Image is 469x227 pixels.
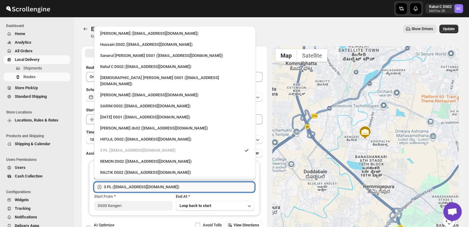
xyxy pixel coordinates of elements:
[15,118,58,122] span: Locations, Rules & Rates
[100,114,250,120] div: [DATE] DS01 ([EMAIL_ADDRESS][DOMAIN_NAME])
[100,30,250,37] div: [PERSON_NAME] ([EMAIL_ADDRESS][DOMAIN_NAME])
[232,151,259,156] span: Add More Driver
[15,141,50,146] span: Shipping & Calendar
[86,65,108,70] span: Route Name
[86,72,262,82] input: Eg: Bengaluru Route
[91,25,119,33] span: Edit Route
[100,136,250,142] div: HIFUJL DS02 ([EMAIL_ADDRESS][DOMAIN_NAME])
[86,151,103,156] span: Assign to
[94,111,256,122] li: Raja DS01 (gasecig398@owlny.com)
[100,92,250,98] div: [PERSON_NAME] ([EMAIL_ADDRESS][DOMAIN_NAME])
[4,116,70,125] button: Locations, Rules & Rates
[94,155,256,166] li: REMON DS02 (kesame7468@btcours.com)
[412,26,433,31] span: Show Drivers
[94,122,256,133] li: Rashidul ds02 (vaseno4694@minduls.com)
[100,75,250,87] div: [DEMOGRAPHIC_DATA] [PERSON_NAME] DS01 ([EMAIL_ADDRESS][DOMAIN_NAME])
[439,25,458,33] button: Update
[456,7,461,11] text: RC
[4,64,70,73] button: Shipments
[6,189,71,194] span: Configurations
[94,100,256,111] li: SARIM DS02 (xititor414@owlny.com)
[94,61,256,72] li: Rahul C DS02 (rahul.chopra@home-run.co)
[85,49,174,58] button: All Route Options
[94,133,256,144] li: HIFUJL DS02 (cepali9173@intady.com)
[176,201,254,211] button: Loop back to start
[15,206,30,211] span: Tracking
[429,4,452,9] p: Rahul C DS02
[4,204,70,213] button: Tracking
[15,174,42,178] span: Cash Collection
[4,47,70,55] button: All Orders
[6,23,71,28] span: Dashboard
[94,144,256,155] li: 3 PL (hello@home-run.co)
[94,38,256,50] li: Hussain DS02 (jarav60351@abatido.com)
[23,74,36,79] span: Routes
[100,53,250,59] div: Sanarul [PERSON_NAME] DS01 ([EMAIL_ADDRESS][DOMAIN_NAME])
[6,133,71,138] span: Products and Shipping
[90,137,108,142] span: 10 minutes
[104,182,254,192] input: Search assignee
[100,42,250,48] div: Hussain DS02 ([EMAIL_ADDRESS][DOMAIN_NAME])
[100,103,250,109] div: SARIM DS02 ([EMAIL_ADDRESS][DOMAIN_NAME])
[297,49,327,62] button: Show satellite imagery
[94,50,256,61] li: Sanarul Haque DS01 (fefifag638@adosnan.com)
[15,40,31,45] span: Analytics
[15,215,37,219] span: Notifications
[100,169,250,176] div: RALTIK DS02 ([EMAIL_ADDRESS][DOMAIN_NAME])
[94,166,256,177] li: RALTIK DS02 (cecih54531@btcours.com)
[94,177,256,189] li: Sangam DS01 (relov34542@lassora.com)
[4,213,70,221] button: Notifications
[15,94,47,99] span: Standard Shipping
[275,49,297,62] button: Show street map
[454,4,463,13] span: Rahul C DS02
[4,172,70,181] button: Cash Collection
[176,193,254,200] div: End At
[425,4,463,14] button: User menu
[15,49,33,53] span: All Orders
[4,140,70,148] button: Shipping & Calendar
[94,72,256,89] li: Islam Laskar DS01 (vixib74172@ikowat.com)
[15,197,29,202] span: Widgets
[86,87,111,92] span: Scheduled for
[4,73,70,81] button: Routes
[100,147,241,153] div: 3 PL ([EMAIL_ADDRESS][DOMAIN_NAME])
[6,157,71,162] span: Users Permissions
[86,130,111,134] span: Time Per Stop
[81,25,90,33] button: Routes
[91,34,141,39] p: Edit/update your created route
[429,9,452,13] p: b607ea-2b
[15,57,40,62] span: Local Delivery
[4,163,70,172] button: Users
[5,1,51,16] img: ScrollEngine
[6,110,71,115] span: Store Locations
[94,29,256,38] li: Rahul Chopra (pukhraj@home-run.co)
[100,125,250,131] div: [PERSON_NAME] ds02 ([EMAIL_ADDRESS][DOMAIN_NAME])
[15,31,25,36] span: Home
[179,203,211,208] span: Loop back to start
[100,64,250,70] div: Rahul C DS02 ([EMAIL_ADDRESS][DOMAIN_NAME])
[4,196,70,204] button: Widgets
[94,89,256,100] li: Vikas Rathod (lolegiy458@nalwan.com)
[100,158,250,165] div: REMON DS02 ([EMAIL_ADDRESS][DOMAIN_NAME])
[94,194,113,199] span: Start From
[86,135,262,144] button: 10 minutes
[86,108,135,112] span: Start Location (Warehouse)
[4,30,70,38] button: Home
[86,93,262,102] button: [DATE]|[DATE]
[4,38,70,47] button: Analytics
[15,165,26,170] span: Users
[403,25,437,33] button: Show Drivers
[443,202,462,221] div: Open chat
[15,86,38,90] span: Store PickUp
[23,66,42,70] span: Shipments
[443,26,455,31] span: Update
